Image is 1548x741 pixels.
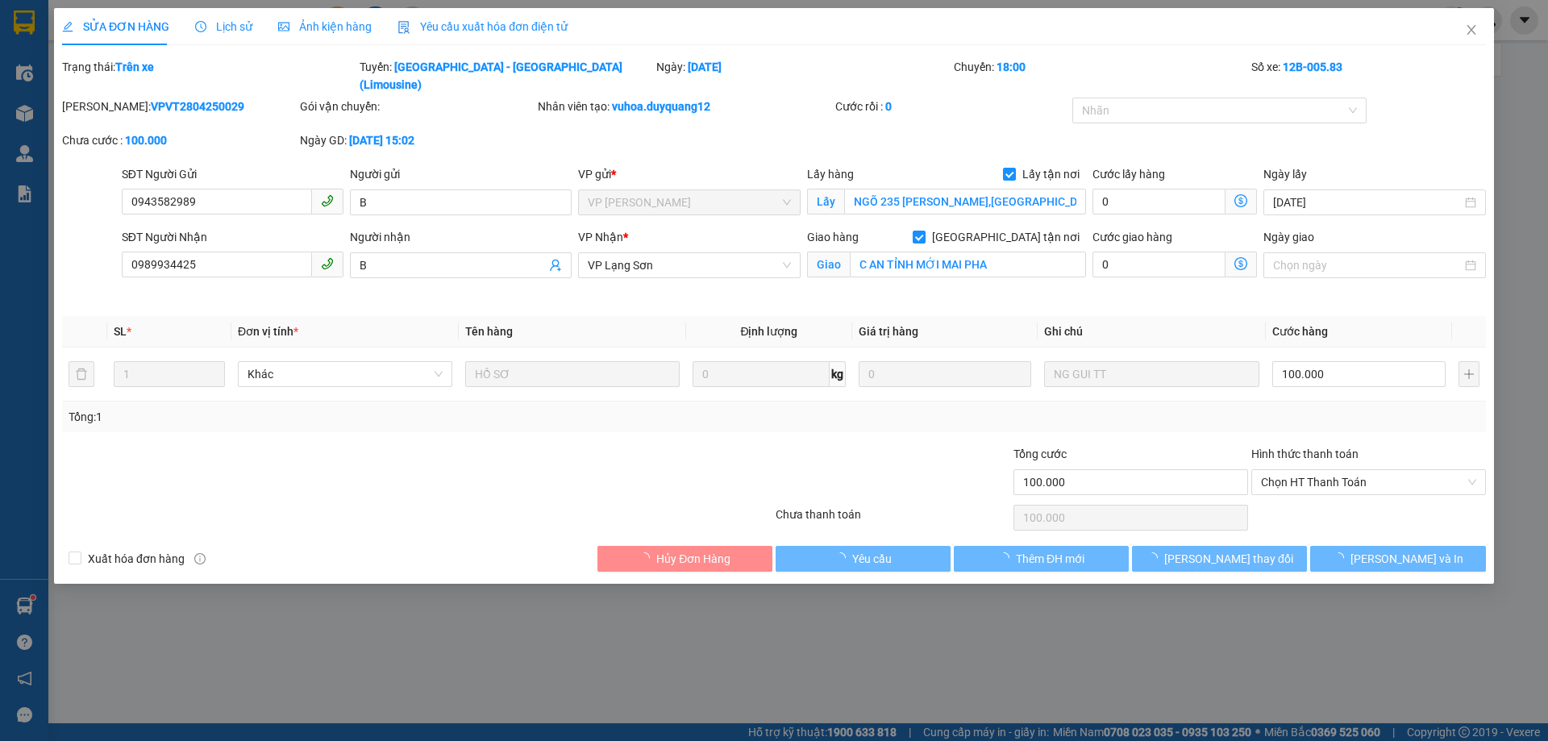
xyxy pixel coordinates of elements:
[1092,189,1225,214] input: Cước lấy hàng
[114,325,127,338] span: SL
[62,21,73,32] span: edit
[859,325,918,338] span: Giá trị hàng
[465,361,680,387] input: VD: Bàn, Ghế
[612,100,710,113] b: vuhoa.duyquang12
[639,552,656,564] span: loading
[300,131,535,149] div: Ngày GD:
[194,553,206,564] span: info-circle
[397,21,410,34] img: icon
[589,190,791,214] span: VP Minh Khai
[321,194,334,207] span: phone
[81,550,191,568] span: Xuất hóa đơn hàng
[1350,550,1463,568] span: [PERSON_NAME] và In
[550,259,563,272] span: user-add
[1016,550,1084,568] span: Thêm ĐH mới
[1311,546,1486,572] button: [PERSON_NAME] và In
[859,361,1032,387] input: 0
[850,252,1086,277] input: Giao tận nơi
[1092,231,1172,244] label: Cước giao hàng
[238,325,298,338] span: Đơn vị tính
[1092,252,1225,277] input: Cước giao hàng
[1045,361,1259,387] input: Ghi Chú
[349,134,414,147] b: [DATE] 15:02
[358,58,655,94] div: Tuyến:
[69,361,94,387] button: delete
[589,253,791,277] span: VP Lạng Sơn
[1146,552,1164,564] span: loading
[885,100,892,113] b: 0
[776,546,951,572] button: Yêu cầu
[62,98,297,115] div: [PERSON_NAME]:
[1263,231,1314,244] label: Ngày giao
[125,134,167,147] b: 100.000
[655,58,953,94] div: Ngày:
[538,98,832,115] div: Nhân viên tạo:
[1449,8,1494,53] button: Close
[1333,552,1350,564] span: loading
[195,21,206,32] span: clock-circle
[1164,550,1293,568] span: [PERSON_NAME] thay đổi
[278,20,372,33] span: Ảnh kiện hàng
[60,58,358,94] div: Trạng thái:
[1283,60,1342,73] b: 12B-005.83
[579,231,624,244] span: VP Nhận
[926,228,1086,246] span: [GEOGRAPHIC_DATA] tận nơi
[952,58,1250,94] div: Chuyến:
[1013,448,1067,460] span: Tổng cước
[397,20,568,33] span: Yêu cầu xuất hóa đơn điện tử
[1261,470,1476,494] span: Chọn HT Thanh Toán
[844,189,1086,214] input: Lấy tận nơi
[1272,325,1328,338] span: Cước hàng
[998,552,1016,564] span: loading
[741,325,798,338] span: Định lượng
[1251,448,1359,460] label: Hình thức thanh toán
[1234,194,1247,207] span: dollar-circle
[1016,165,1086,183] span: Lấy tận nơi
[122,165,343,183] div: SĐT Người Gửi
[1234,257,1247,270] span: dollar-circle
[579,165,801,183] div: VP gửi
[465,325,513,338] span: Tên hàng
[997,60,1026,73] b: 18:00
[321,257,334,270] span: phone
[834,552,852,564] span: loading
[835,98,1070,115] div: Cước rồi :
[62,20,169,33] span: SỬA ĐƠN HÀNG
[248,362,443,386] span: Khác
[69,408,597,426] div: Tổng: 1
[195,20,252,33] span: Lịch sử
[1273,256,1461,274] input: Ngày giao
[1465,23,1478,36] span: close
[1459,361,1479,387] button: plus
[350,165,572,183] div: Người gửi
[151,100,244,113] b: VPVT2804250029
[597,546,772,572] button: Hủy Đơn Hàng
[1250,58,1488,94] div: Số xe:
[360,60,622,91] b: [GEOGRAPHIC_DATA] - [GEOGRAPHIC_DATA] (Limousine)
[807,168,854,181] span: Lấy hàng
[807,231,859,244] span: Giao hàng
[954,546,1129,572] button: Thêm ĐH mới
[300,98,535,115] div: Gói vận chuyển:
[1092,168,1165,181] label: Cước lấy hàng
[656,550,730,568] span: Hủy Đơn Hàng
[278,21,289,32] span: picture
[62,131,297,149] div: Chưa cước :
[115,60,154,73] b: Trên xe
[1132,546,1307,572] button: [PERSON_NAME] thay đổi
[807,189,844,214] span: Lấy
[852,550,892,568] span: Yêu cầu
[1038,316,1266,348] th: Ghi chú
[830,361,846,387] span: kg
[689,60,722,73] b: [DATE]
[807,252,850,277] span: Giao
[122,228,343,246] div: SĐT Người Nhận
[1273,194,1461,211] input: Ngày lấy
[1263,168,1307,181] label: Ngày lấy
[350,228,572,246] div: Người nhận
[774,506,1012,534] div: Chưa thanh toán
